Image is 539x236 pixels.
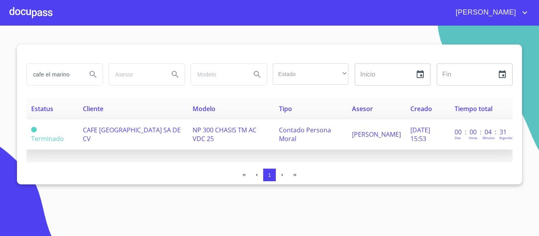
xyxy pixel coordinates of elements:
p: Minutos [483,136,495,140]
span: Estatus [31,104,53,113]
button: Search [248,65,267,84]
span: Contado Persona Moral [279,126,331,143]
span: [PERSON_NAME] [352,130,401,139]
button: Search [166,65,185,84]
span: 1 [268,172,271,178]
div: ​ [273,63,348,85]
span: Terminado [31,134,64,143]
input: search [191,64,245,85]
span: Terminado [31,127,37,132]
input: search [109,64,163,85]
p: Horas [469,136,477,140]
span: CAFE [GEOGRAPHIC_DATA] SA DE CV [83,126,181,143]
button: Search [84,65,103,84]
span: [PERSON_NAME] [450,6,520,19]
span: NP 300 CHASIS TM AC VDC 25 [193,126,256,143]
span: Creado [410,104,432,113]
span: Modelo [193,104,215,113]
p: Segundos [499,136,514,140]
input: search [27,64,80,85]
span: [DATE] 15:53 [410,126,430,143]
p: Dias [455,136,461,140]
button: account of current user [450,6,530,19]
span: Asesor [352,104,373,113]
span: Cliente [83,104,103,113]
span: Tiempo total [455,104,492,113]
span: Tipo [279,104,292,113]
p: 00 : 00 : 04 : 31 [455,128,508,136]
button: 1 [263,169,276,181]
